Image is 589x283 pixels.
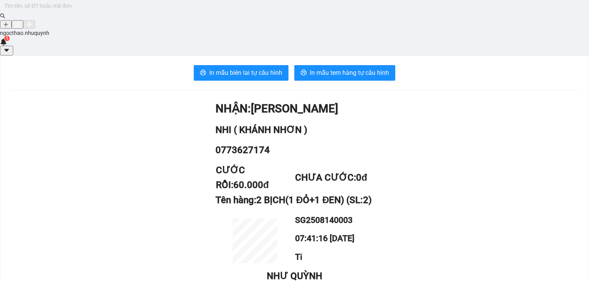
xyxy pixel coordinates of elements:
[209,68,282,78] span: In mẫu biên lai tự cấu hình
[200,69,206,77] span: printer
[295,172,367,183] span: CHƯA CƯỚC:
[3,47,10,54] span: caret-down
[363,195,372,205] span: 2)
[215,195,372,205] span: Tên hàng:
[215,124,307,135] span: NHI ( KHÁNH NHƠN )
[23,20,35,29] button: aim
[251,102,338,115] span: [PERSON_NAME]
[26,22,32,27] span: aim
[15,22,20,27] span: file-add
[295,252,302,262] span: Ti
[4,36,10,41] sup: 1
[215,102,338,115] strong: NHẬN:
[233,179,269,190] span: 60.000đ
[267,271,322,281] span: NHƯ QUỲNH
[295,233,354,243] span: 07:41:16 [DATE]
[310,68,389,78] span: In mẫu tem hàng tự cấu hình
[4,2,579,10] input: Tìm tên, số ĐT hoặc mã đơn
[3,22,9,27] span: plus
[215,145,270,155] span: 0773627174
[356,172,367,183] span: 0đ
[216,165,269,190] span: CƯỚC RỒI:
[256,195,372,205] span: 2 BỊCH(1 ĐỎ+1 ĐEN) (SL:
[294,65,395,81] button: printerIn mẫu tem hàng tự cấu hình
[12,20,23,29] button: file-add
[194,65,288,81] button: printerIn mẫu biên lai tự cấu hình
[301,69,307,77] span: printer
[295,215,353,225] span: SG2508140003
[6,36,9,41] span: 1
